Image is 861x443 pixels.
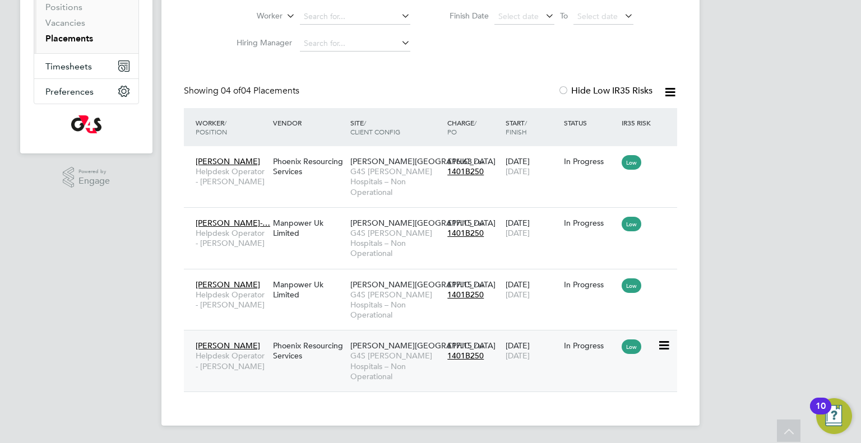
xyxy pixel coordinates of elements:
[564,279,617,290] div: In Progress
[447,279,472,290] span: £17.15
[193,150,677,160] a: [PERSON_NAME]Helpdesk Operator - [PERSON_NAME]Phoenix Resourcing Services[PERSON_NAME][GEOGRAPHIC...
[196,341,260,351] span: [PERSON_NAME]
[300,9,410,25] input: Search for...
[350,279,496,290] span: [PERSON_NAME][GEOGRAPHIC_DATA]
[564,156,617,166] div: In Progress
[619,113,658,133] div: IR35 Risk
[196,156,260,166] span: [PERSON_NAME]
[350,228,442,259] span: G4S [PERSON_NAME] Hospitals – Non Operational
[270,274,348,305] div: Manpower Uk Limited
[221,85,241,96] span: 04 of
[564,218,617,228] div: In Progress
[196,279,260,290] span: [PERSON_NAME]
[45,33,93,44] a: Placements
[506,166,530,176] span: [DATE]
[474,342,484,350] span: / hr
[447,228,484,238] span: 1401B250
[348,113,445,142] div: Site
[350,290,442,320] span: G4S [PERSON_NAME] Hospitals – Non Operational
[622,217,641,231] span: Low
[196,351,267,371] span: Helpdesk Operator - [PERSON_NAME]
[193,212,677,221] a: [PERSON_NAME]-…Helpdesk Operator - [PERSON_NAME]Manpower Uk Limited[PERSON_NAME][GEOGRAPHIC_DATA]...
[78,176,110,186] span: Engage
[558,85,652,96] label: Hide Low IR35 Risks
[196,228,267,248] span: Helpdesk Operator - [PERSON_NAME]
[45,2,82,12] a: Positions
[447,156,472,166] span: £16.68
[474,219,484,227] span: / hr
[270,335,348,366] div: Phoenix Resourcing Services
[503,335,561,366] div: [DATE]
[564,341,617,351] div: In Progress
[438,11,489,21] label: Finish Date
[45,17,85,28] a: Vacancies
[503,274,561,305] div: [DATE]
[474,157,484,166] span: / hr
[503,151,561,182] div: [DATE]
[45,86,94,97] span: Preferences
[474,281,484,289] span: / hr
[184,85,302,97] div: Showing
[447,351,484,361] span: 1401B250
[63,167,110,188] a: Powered byEngage
[506,351,530,361] span: [DATE]
[350,351,442,381] span: G4S [PERSON_NAME] Hospitals – Non Operational
[270,212,348,244] div: Manpower Uk Limited
[498,11,539,21] span: Select date
[34,79,138,104] button: Preferences
[816,406,826,421] div: 10
[561,113,619,133] div: Status
[506,290,530,300] span: [DATE]
[196,290,267,310] span: Helpdesk Operator - [PERSON_NAME]
[506,118,527,136] span: / Finish
[193,273,677,283] a: [PERSON_NAME]Helpdesk Operator - [PERSON_NAME]Manpower Uk Limited[PERSON_NAME][GEOGRAPHIC_DATA]G4...
[34,115,139,133] a: Go to home page
[350,166,442,197] span: G4S [PERSON_NAME] Hospitals – Non Operational
[503,113,561,142] div: Start
[622,155,641,170] span: Low
[557,8,571,23] span: To
[447,341,472,351] span: £17.15
[228,38,292,48] label: Hiring Manager
[622,339,641,354] span: Low
[221,85,299,96] span: 04 Placements
[193,334,677,344] a: [PERSON_NAME]Helpdesk Operator - [PERSON_NAME]Phoenix Resourcing Services[PERSON_NAME][GEOGRAPHIC...
[196,218,270,228] span: [PERSON_NAME]-…
[447,166,484,176] span: 1401B250
[78,167,110,176] span: Powered by
[350,118,400,136] span: / Client Config
[503,212,561,244] div: [DATE]
[447,118,476,136] span: / PO
[300,36,410,52] input: Search for...
[34,54,138,78] button: Timesheets
[71,115,101,133] img: g4s-logo-retina.png
[445,113,503,142] div: Charge
[270,151,348,182] div: Phoenix Resourcing Services
[193,113,270,142] div: Worker
[196,118,227,136] span: / Position
[350,218,496,228] span: [PERSON_NAME][GEOGRAPHIC_DATA]
[622,278,641,293] span: Low
[196,166,267,186] span: Helpdesk Operator - [PERSON_NAME]
[816,398,852,434] button: Open Resource Center, 10 new notifications
[447,290,484,300] span: 1401B250
[350,156,496,166] span: [PERSON_NAME][GEOGRAPHIC_DATA]
[218,11,283,22] label: Worker
[270,113,348,133] div: Vendor
[577,11,618,21] span: Select date
[350,341,496,351] span: [PERSON_NAME][GEOGRAPHIC_DATA]
[45,61,92,72] span: Timesheets
[447,218,472,228] span: £17.15
[506,228,530,238] span: [DATE]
